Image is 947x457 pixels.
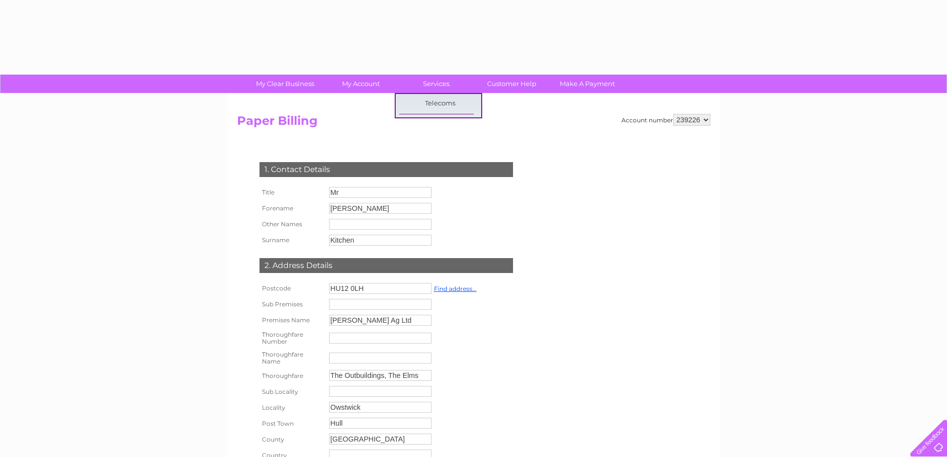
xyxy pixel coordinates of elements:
[257,367,327,383] th: Thoroughfare
[257,415,327,431] th: Post Town
[259,162,513,177] div: 1. Contact Details
[257,184,327,200] th: Title
[257,431,327,447] th: County
[257,280,327,296] th: Postcode
[395,75,477,93] a: Services
[471,75,553,93] a: Customer Help
[257,216,327,232] th: Other Names
[434,285,477,292] a: Find address...
[621,114,710,126] div: Account number
[257,296,327,312] th: Sub Premises
[257,232,327,248] th: Surname
[257,328,327,348] th: Thoroughfare Number
[546,75,628,93] a: Make A Payment
[257,312,327,328] th: Premises Name
[237,114,710,133] h2: Paper Billing
[257,383,327,399] th: Sub Locality
[257,200,327,216] th: Forename
[257,348,327,368] th: Thoroughfare Name
[320,75,402,93] a: My Account
[399,114,481,134] a: Broadband
[399,94,481,114] a: Telecoms
[259,258,513,273] div: 2. Address Details
[257,399,327,415] th: Locality
[244,75,326,93] a: My Clear Business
